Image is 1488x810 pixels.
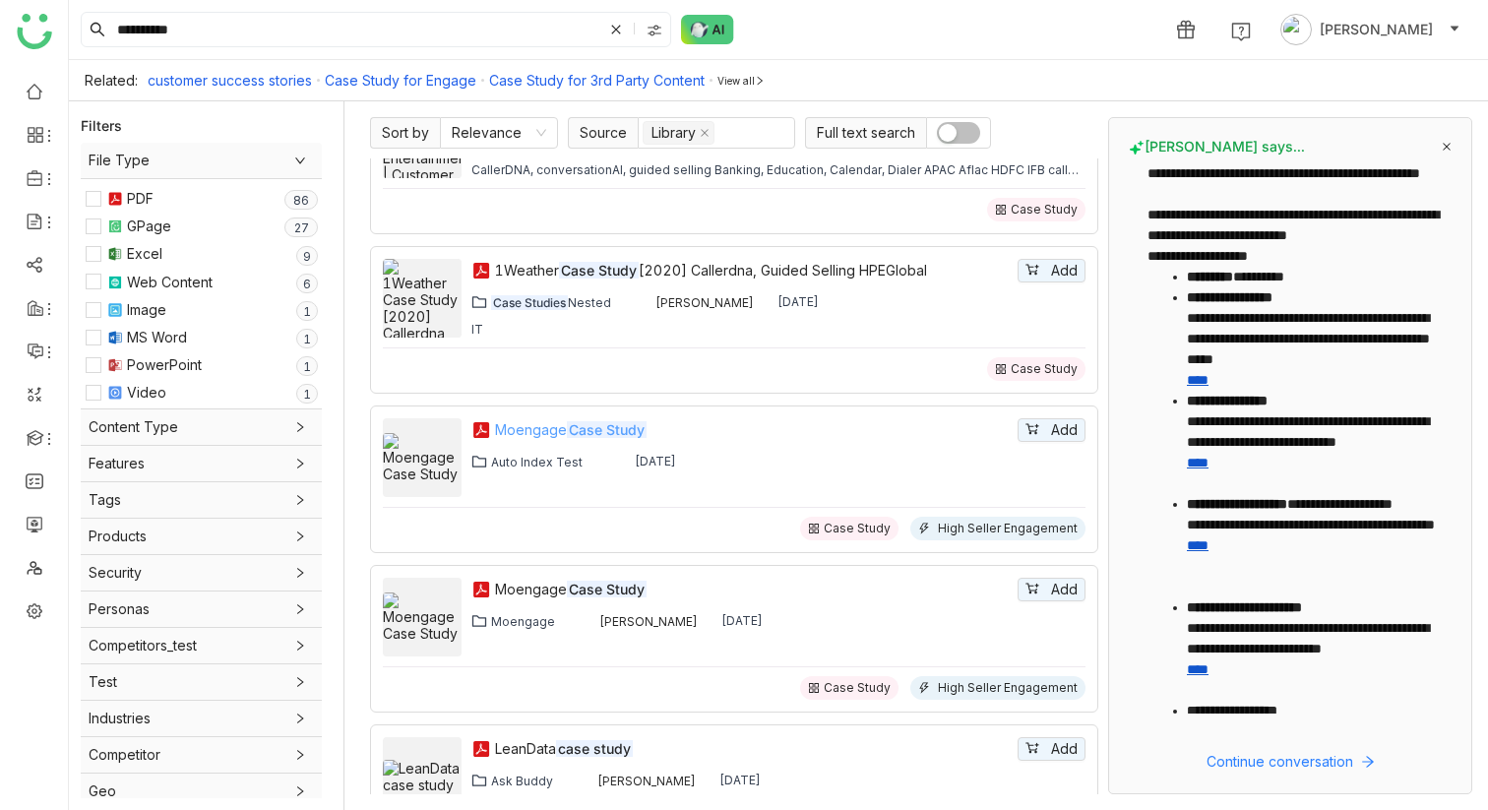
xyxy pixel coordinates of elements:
nz-badge-sup: 27 [284,218,318,237]
img: pdf.svg [471,580,491,599]
div: Image [127,299,166,321]
button: Add [1018,737,1085,761]
img: 1Weather Case Study [2020] Callerdna, Guided Selling HPEGlobal [383,259,462,392]
img: search-type.svg [647,23,662,38]
button: Add [1018,418,1085,442]
div: Tags [81,482,322,518]
a: MoengageCase Study [495,579,1014,600]
nz-select-item: Relevance [452,118,546,148]
p: 6 [303,275,311,294]
span: Security [89,562,314,584]
img: pdf.svg [471,739,491,759]
div: Competitors_test [81,628,322,663]
img: pdf.svg [471,420,491,440]
nz-badge-sup: 1 [296,301,318,321]
div: Library [651,122,696,144]
div: GPage [127,216,171,237]
a: LeanDatacase study [495,738,1014,760]
span: Geo [89,780,314,802]
div: PowerPoint [127,354,202,376]
p: 1 [303,357,311,377]
img: 61307121755ca5673e314e4d [579,613,594,629]
span: [PERSON_NAME] says... [1129,138,1305,156]
a: Case Study for 3rd Party Content [489,72,705,89]
div: Moengage [495,579,1014,600]
div: PDF [127,188,154,210]
div: Filters [81,116,122,136]
div: [PERSON_NAME] [597,774,696,788]
span: Add [1051,260,1078,281]
span: Sort by [370,117,440,149]
div: File Type [81,143,322,178]
span: Tags [89,489,314,511]
p: 1 [303,385,311,405]
div: [DATE] [719,773,761,788]
img: Case Study- Hotstar | Entertainment | Customer Support | Whatsapp Web Demo [383,99,462,233]
nz-badge-sup: 1 [296,356,318,376]
span: Add [1051,738,1078,760]
div: Case Study [1011,361,1078,377]
div: [DATE] [777,294,819,310]
p: 1 [303,302,311,322]
div: Content Type [81,409,322,445]
div: High Seller Engagement [938,680,1078,696]
img: help.svg [1231,22,1251,41]
div: Case Study [824,521,891,536]
span: Industries [89,708,314,729]
div: CallerDNA, conversationAI, guided selling Banking, Education, Calendar, Dialer APAC Aflac HDFC IF... [471,162,1085,178]
em: Case Studies [491,295,568,310]
div: Nested [491,295,611,310]
span: Test [89,671,314,693]
em: Case Study [567,581,647,597]
nz-badge-sup: 9 [296,246,318,266]
div: Case Study [1011,202,1078,218]
img: pptx.svg [107,357,123,373]
img: 61307121755ca5673e314e4d [577,773,592,788]
div: Case Study [824,680,891,696]
span: Full text search [805,117,926,149]
nz-select-item: Library [643,121,714,145]
div: Web Content [127,272,213,293]
div: Geo [81,774,322,809]
div: [PERSON_NAME] [655,295,754,310]
button: Continue conversation [1129,750,1452,774]
em: Case Study [567,421,647,438]
div: Moengage [491,614,555,629]
div: High Seller Engagement [938,521,1078,536]
img: paper.svg [107,218,123,234]
div: Personas [81,592,322,627]
em: case study [556,740,633,757]
p: 1 [303,330,311,349]
div: Ask Buddy [491,774,553,788]
div: Products [81,519,322,554]
img: pdf.svg [471,261,491,280]
nz-badge-sup: 1 [296,384,318,404]
p: 9 [303,247,311,267]
div: [DATE] [635,454,676,469]
img: Moengage Case Study [383,433,462,482]
nz-badge-sup: 6 [296,274,318,293]
span: Products [89,526,314,547]
div: Excel [127,243,162,265]
div: 1Weather [2020] Callerdna, Guided Selling HPEGlobal [495,260,1014,281]
a: 1WeatherCase Study[2020] Callerdna, Guided Selling HPEGlobal [495,260,1014,281]
img: LeanData case study [383,760,462,793]
div: Test [81,664,322,700]
nz-badge-sup: 86 [284,190,318,210]
img: 619b7b4f13e9234403e7079e [635,294,651,310]
em: Case Study [559,262,639,279]
span: Competitor [89,744,314,766]
div: IT [471,322,483,338]
p: 8 [293,191,301,211]
p: 7 [301,218,309,238]
span: Content Type [89,416,314,438]
span: Features [89,453,314,474]
img: logo [17,14,52,49]
img: jpeg.svg [107,302,123,318]
img: Moengage Case Study [383,592,462,642]
div: Auto Index Test [491,455,583,469]
img: xlsx.svg [107,246,123,262]
button: Add [1018,259,1085,282]
div: [PERSON_NAME] [599,614,698,629]
p: 6 [301,191,309,211]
